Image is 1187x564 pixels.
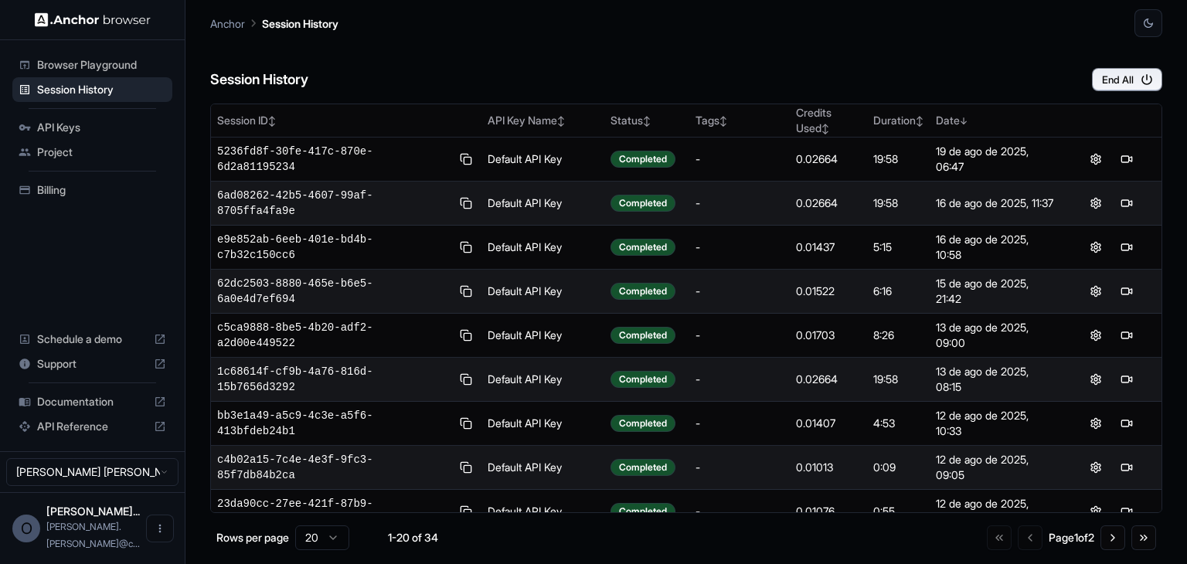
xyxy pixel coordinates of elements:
[796,372,861,387] div: 0.02664
[217,113,475,128] div: Session ID
[374,530,451,545] div: 1-20 of 34
[796,460,861,475] div: 0.01013
[37,419,148,434] span: API Reference
[936,452,1055,483] div: 12 de ago de 2025, 09:05
[37,394,148,409] span: Documentation
[696,195,784,211] div: -
[37,182,166,198] span: Billing
[873,416,923,431] div: 4:53
[936,408,1055,439] div: 12 de ago de 2025, 10:33
[481,270,605,314] td: Default API Key
[796,504,861,519] div: 0.01076
[643,115,651,127] span: ↕
[796,151,861,167] div: 0.02664
[696,113,784,128] div: Tags
[873,113,923,128] div: Duration
[611,195,675,212] div: Completed
[481,446,605,490] td: Default API Key
[873,151,923,167] div: 19:58
[696,328,784,343] div: -
[217,188,451,219] span: 6ad08262-42b5-4607-99af-8705ffa4fa9e
[936,496,1055,527] div: 12 de ago de 2025, 08:52
[217,452,451,483] span: c4b02a15-7c4e-4e3f-9fc3-85f7db84b2ca
[217,496,451,527] span: 23da90cc-27ee-421f-87b9-0652de248105
[821,123,829,134] span: ↕
[12,53,172,77] div: Browser Playground
[481,182,605,226] td: Default API Key
[12,515,40,542] div: O
[210,15,245,32] p: Anchor
[873,195,923,211] div: 19:58
[37,82,166,97] span: Session History
[481,138,605,182] td: Default API Key
[696,416,784,431] div: -
[1092,68,1162,91] button: End All
[611,503,675,520] div: Completed
[12,389,172,414] div: Documentation
[873,372,923,387] div: 19:58
[210,69,308,91] h6: Session History
[936,113,1055,128] div: Date
[557,115,565,127] span: ↕
[146,515,174,542] button: Open menu
[12,140,172,165] div: Project
[719,115,727,127] span: ↕
[796,105,861,136] div: Credits Used
[611,415,675,432] div: Completed
[873,460,923,475] div: 0:09
[217,408,451,439] span: bb3e1a49-a5c9-4c3e-a5f6-413bfdeb24b1
[796,416,861,431] div: 0.01407
[936,232,1055,263] div: 16 de ago de 2025, 10:58
[611,371,675,388] div: Completed
[611,283,675,300] div: Completed
[960,115,968,127] span: ↓
[796,240,861,255] div: 0.01437
[37,331,148,347] span: Schedule a demo
[12,178,172,202] div: Billing
[873,284,923,299] div: 6:16
[481,490,605,534] td: Default API Key
[796,328,861,343] div: 0.01703
[936,195,1055,211] div: 16 de ago de 2025, 11:37
[481,402,605,446] td: Default API Key
[873,504,923,519] div: 0:55
[37,57,166,73] span: Browser Playground
[481,226,605,270] td: Default API Key
[46,505,140,518] span: Omar Fernando Bolaños Delgado
[611,151,675,168] div: Completed
[611,239,675,256] div: Completed
[873,240,923,255] div: 5:15
[216,530,289,545] p: Rows per page
[12,115,172,140] div: API Keys
[936,364,1055,395] div: 13 de ago de 2025, 08:15
[481,314,605,358] td: Default API Key
[696,372,784,387] div: -
[35,12,151,27] img: Anchor Logo
[796,284,861,299] div: 0.01522
[696,151,784,167] div: -
[37,144,166,160] span: Project
[936,144,1055,175] div: 19 de ago de 2025, 06:47
[12,414,172,439] div: API Reference
[936,276,1055,307] div: 15 de ago de 2025, 21:42
[37,356,148,372] span: Support
[37,120,166,135] span: API Keys
[217,276,451,307] span: 62dc2503-8880-465e-b6e5-6a0e4d7ef694
[611,113,683,128] div: Status
[217,320,451,351] span: c5ca9888-8be5-4b20-adf2-a2d00e449522
[873,328,923,343] div: 8:26
[217,364,451,395] span: 1c68614f-cf9b-4a76-816d-15b7656d3292
[916,115,923,127] span: ↕
[12,77,172,102] div: Session History
[481,358,605,402] td: Default API Key
[611,327,675,344] div: Completed
[217,144,451,175] span: 5236fd8f-30fe-417c-870e-6d2a81195234
[210,15,338,32] nav: breadcrumb
[936,320,1055,351] div: 13 de ago de 2025, 09:00
[217,232,451,263] span: e9e852ab-6eeb-401e-bd4b-c7b32c150cc6
[1049,530,1094,545] div: Page 1 of 2
[696,284,784,299] div: -
[262,15,338,32] p: Session History
[696,504,784,519] div: -
[12,352,172,376] div: Support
